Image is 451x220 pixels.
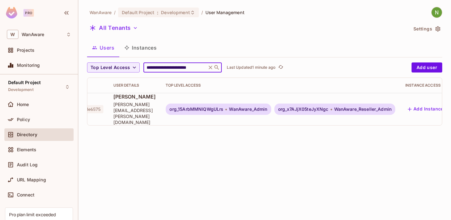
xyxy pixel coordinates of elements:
[87,23,140,33] button: All Tenants
[201,9,203,15] li: /
[17,63,40,68] span: Monitoring
[157,10,159,15] span: :
[119,40,162,56] button: Instances
[113,93,156,100] span: [PERSON_NAME]
[6,7,17,19] img: SReyMgAAAABJRU5ErkJggg==
[17,177,46,182] span: URL Mapping
[9,212,56,217] div: Pro plan limit exceeded
[17,48,34,53] span: Projects
[91,64,130,72] span: Top Level Access
[114,9,116,15] li: /
[17,147,36,152] span: Elements
[17,132,37,137] span: Directory
[412,62,442,72] button: Add user
[277,64,284,71] button: refresh
[278,107,329,112] span: org_x7AJjX05teJyXNgc
[205,9,245,15] span: User Management
[90,9,111,15] span: the active workspace
[22,32,44,37] span: Workspace: WanAware
[87,62,140,72] button: Top Level Access
[113,83,156,88] div: User Details
[334,107,391,112] span: WanAware_Reseller_Admin
[17,192,34,197] span: Connect
[432,7,442,18] img: Navanath Jadhav
[169,107,223,112] span: org_15ArbMMNlQWgULrs
[229,107,267,112] span: WanAware_Admin
[276,64,284,71] span: Click to refresh data
[411,24,442,34] button: Settings
[122,9,154,15] span: Default Project
[8,80,41,85] span: Default Project
[278,64,283,71] span: refresh
[17,162,38,167] span: Audit Log
[23,9,34,17] div: Pro
[17,102,29,107] span: Home
[17,117,30,122] span: Policy
[166,83,395,88] div: Top Level Access
[87,40,119,56] button: Users
[7,30,18,39] span: W
[161,9,190,15] span: Development
[113,101,156,125] span: [PERSON_NAME][EMAIL_ADDRESS][PERSON_NAME][DOMAIN_NAME]
[8,87,34,92] span: Development
[227,65,276,70] p: Last Updated 1 minute ago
